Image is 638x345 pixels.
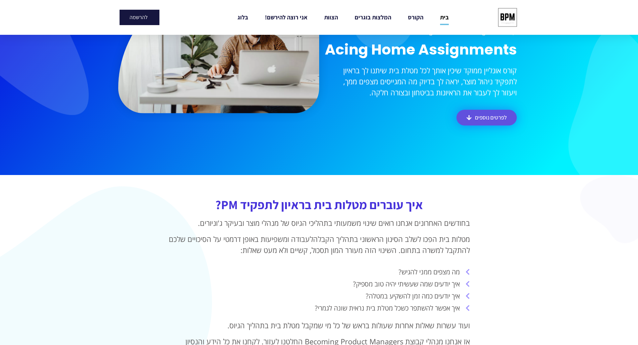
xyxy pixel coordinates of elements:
p: בחודשים האחרונים אנחנו רואים שינוי משמעותי בתהליכי הגיוס של מנהלי מוצר ובעיקר ג'וניורים. [168,218,470,229]
span: איך יודעים כמה זמן להשקיע במטלה? [366,291,462,301]
span: מטלות בית הפכו לשלב הסינון הראשוני בתהליך הקבלה [313,234,470,244]
a: לפרטים נוספים [456,110,517,125]
a: אני רוצה להירשם! [265,10,307,25]
a: בית [440,10,449,25]
a: המלצות בוגרים [355,10,391,25]
p: ועוד עשרות שאלות אחרות שעולות בראש של כל מי שמקבל מטלת בית בתהליך הגיוס. [168,320,470,331]
p: קורס אונליין ממוקד שיכין אותך לכל מטלת בית שיתנו לך בראיון לתפקיד ניהול מוצר, יראה לך בדיוק מה המ... [323,65,517,98]
p: לעבודה ומשפיעות באופן דרמטי על הסיכויים שלכם להתקבל למשרה בתחום. השינוי הזה מעורר המון תסכול, קשי... [168,234,470,256]
span: מה מצפים ממני להגיש? [399,267,462,277]
a: להרשמה [120,10,159,25]
nav: Menu [208,10,479,25]
a: הקורס [408,10,423,25]
h3: איך עוברים מטלות בית בראיון לתפקיד PM? [168,198,470,211]
span: להרשמה [130,15,148,20]
img: cropped-bpm-logo-1.jpeg [495,5,520,30]
h1: Acing Home Assignments [323,41,517,59]
span: איך יודעים שמה שעשיתי יהיה טוב מספיק? [353,279,462,289]
span: לפרטים נוספים [475,115,507,120]
a: הצוות [324,10,338,25]
a: בלוג [237,10,248,25]
span: איך אפשר להשתפר כשכל מטלת בית נראית שונה לגמרי? [315,303,462,313]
